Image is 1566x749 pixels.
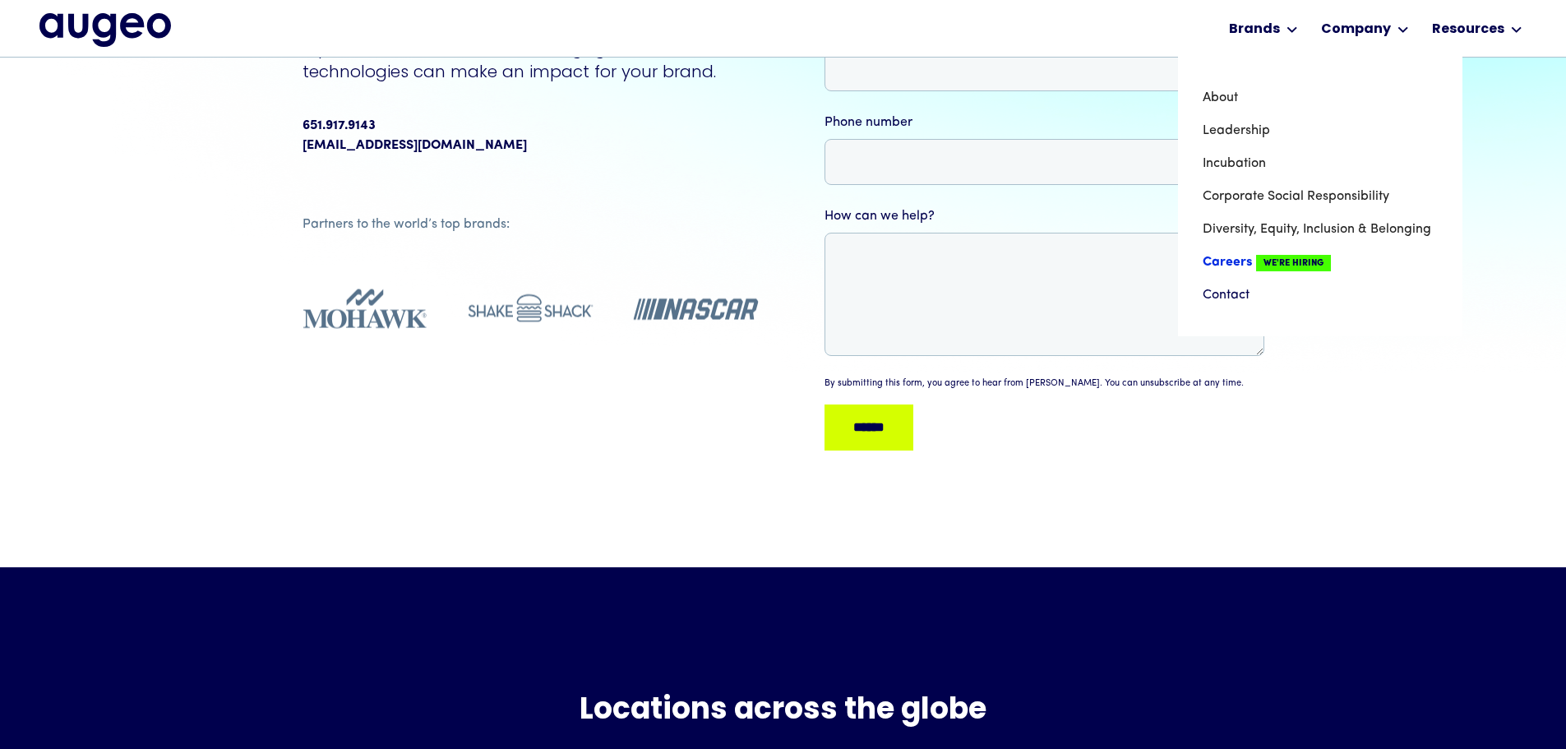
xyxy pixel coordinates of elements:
a: home [39,13,171,46]
span: We're Hiring [1256,255,1331,271]
div: Company [1321,20,1391,39]
img: Augeo's full logo in midnight blue. [39,13,171,46]
nav: Company [1178,57,1462,336]
div: Brands [1229,20,1280,39]
a: CareersWe're Hiring [1203,246,1438,279]
div: Resources [1432,20,1504,39]
a: Corporate Social Responsibility [1203,180,1438,213]
a: Leadership [1203,114,1438,147]
a: Contact [1203,279,1438,312]
a: Diversity, Equity, Inclusion & Belonging [1203,213,1438,246]
a: About [1203,81,1438,114]
a: Incubation [1203,147,1438,180]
